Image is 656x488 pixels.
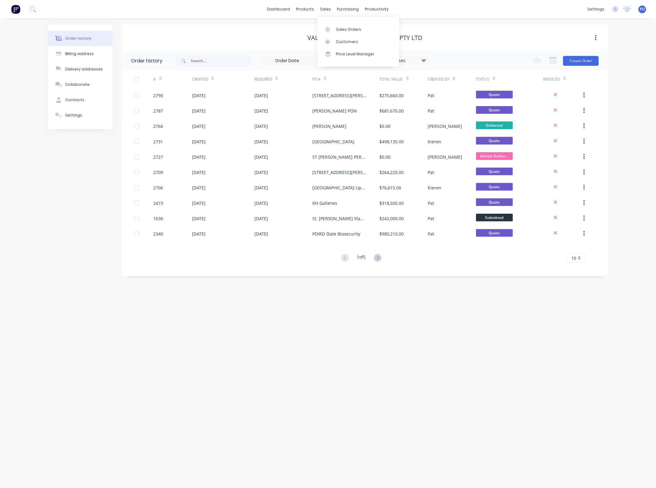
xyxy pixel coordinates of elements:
div: 18 Statuses [378,57,430,64]
div: sales [317,5,334,14]
div: # [154,77,156,82]
div: Invoiced [543,71,582,88]
div: Created By [428,71,476,88]
button: Collaborate [48,77,113,92]
div: Value Added Construction Pty Ltd [307,34,422,42]
div: $76,615.00 [380,184,402,191]
span: Quote [476,198,513,206]
div: 2766 [154,123,163,129]
div: Required [254,77,272,82]
div: Customers [336,39,358,45]
span: Quote [476,106,513,114]
div: $980,210.00 [380,231,404,237]
div: Pat [428,108,434,114]
div: 1636 [154,215,163,222]
div: Total Value [380,71,428,88]
div: Created By [428,77,450,82]
div: Collaborate [65,82,90,87]
div: Settings [65,113,82,118]
div: [DATE] [192,154,206,160]
div: $681,670.00 [380,108,404,114]
div: Order history [131,57,162,65]
div: 2340 [154,231,163,237]
span: Delivered [476,121,513,129]
div: 2709 [154,169,163,176]
div: [DATE] [192,200,206,206]
button: Order history [48,31,113,46]
div: [DATE] [192,123,206,129]
div: $264,220.00 [380,169,404,176]
div: $275,660.00 [380,92,404,99]
div: $0.00 [380,154,391,160]
div: Order history [65,36,91,41]
div: Invoiced [543,77,560,82]
div: RH Galleries [312,200,338,206]
div: Delivery addresses [65,66,103,72]
div: Pat [428,231,434,237]
div: [DATE] [254,123,268,129]
div: # [154,71,192,88]
div: 1 of 5 [357,254,366,263]
a: Sales Orders [318,23,399,35]
input: Search... [191,55,252,67]
div: $318,505.00 [380,200,404,206]
img: Factory [11,5,20,14]
input: Order Date [261,56,313,65]
span: PO [640,6,645,12]
div: PDIRD State Biosecurity [312,231,361,237]
div: [DATE] [192,92,206,99]
div: $242,000.00 [380,215,404,222]
div: [DATE] [254,184,268,191]
div: [GEOGRAPHIC_DATA] [312,138,355,145]
div: ST [PERSON_NAME] PERFORMANCE & TRAINING SITE MEASURE [DATE] [312,154,367,160]
span: Quote [476,91,513,98]
div: Sales Orders [336,27,361,32]
div: [DATE] [254,154,268,160]
div: Contacts [65,97,84,103]
div: St. [PERSON_NAME] Illawarra Dragons [312,215,367,222]
div: Price Level Manager [336,51,374,57]
div: Required [254,71,312,88]
div: [GEOGRAPHIC_DATA] Upgrades [312,184,367,191]
button: Settings [48,108,113,123]
div: $0.00 [380,123,391,129]
button: Delivery addresses [48,61,113,77]
div: [STREET_ADDRESS][PERSON_NAME] [312,92,367,99]
div: [PERSON_NAME] PON [312,108,357,114]
div: Status [476,77,490,82]
span: Quote [476,168,513,175]
span: Quote [476,183,513,191]
span: Quote [476,137,513,145]
div: purchasing [334,5,362,14]
div: Kieren [428,184,441,191]
div: [DATE] [192,231,206,237]
div: [DATE] [192,184,206,191]
div: Pat [428,169,434,176]
button: Contacts [48,92,113,108]
div: [PERSON_NAME] [428,154,462,160]
a: dashboard [264,5,293,14]
div: [PERSON_NAME] [312,123,347,129]
a: Price Level Manager [318,48,399,60]
div: Created [192,71,254,88]
div: PO # [312,77,321,82]
span: Submitted [476,214,513,221]
div: Total Value [380,77,403,82]
div: 2727 [154,154,163,160]
div: Billing address [65,51,94,57]
div: PO # [312,71,380,88]
div: productivity [362,5,392,14]
div: Pat [428,215,434,222]
div: $498,135.00 [380,138,404,145]
button: Create Order [563,56,599,66]
div: [DATE] [254,169,268,176]
div: Kieren [428,138,441,145]
span: 10 [571,255,576,261]
div: [DATE] [192,138,206,145]
div: [DATE] [254,92,268,99]
div: [STREET_ADDRESS][PERSON_NAME] [312,169,367,176]
a: Customers [318,36,399,48]
div: [DATE] [254,215,268,222]
div: 2790 [154,92,163,99]
div: 2706 [154,184,163,191]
